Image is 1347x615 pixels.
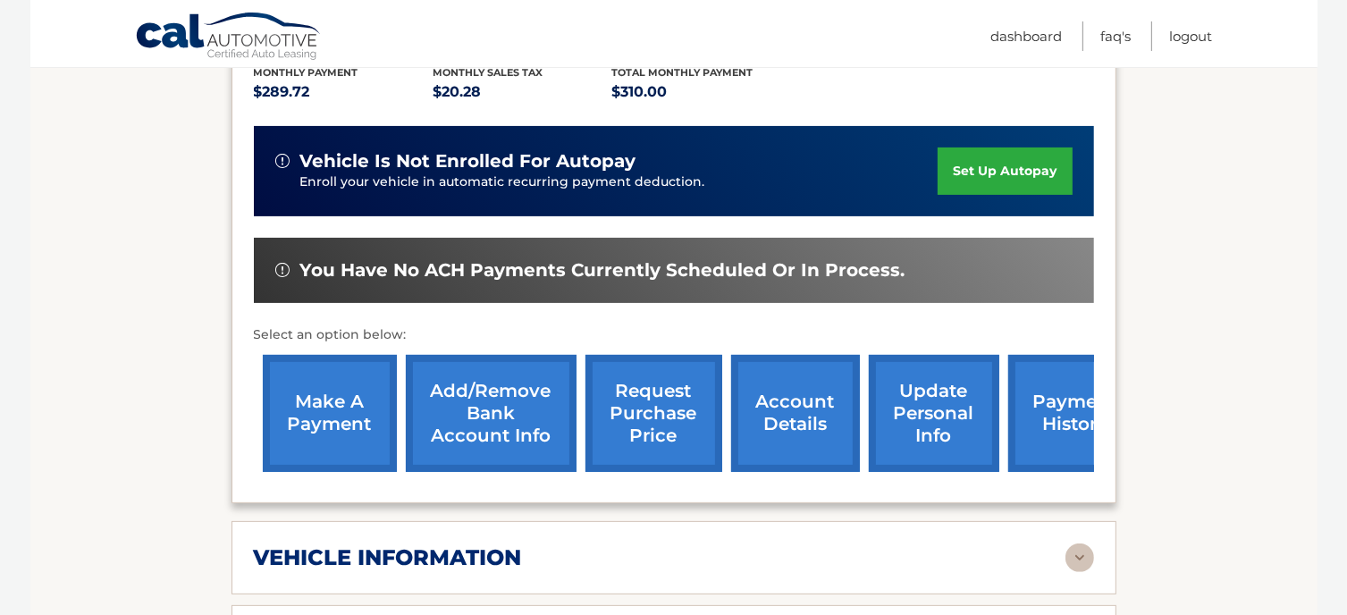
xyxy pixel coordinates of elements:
p: Select an option below: [254,324,1094,346]
a: payment history [1008,355,1142,472]
a: update personal info [869,355,999,472]
span: You have no ACH payments currently scheduled or in process. [300,259,905,282]
a: FAQ's [1101,21,1132,51]
a: Cal Automotive [135,12,323,63]
p: $310.00 [612,80,792,105]
a: make a payment [263,355,397,472]
p: Enroll your vehicle in automatic recurring payment deduction. [300,173,939,192]
span: Monthly sales Tax [433,66,543,79]
a: Logout [1170,21,1213,51]
img: alert-white.svg [275,263,290,277]
a: Add/Remove bank account info [406,355,577,472]
a: Dashboard [991,21,1063,51]
span: Monthly Payment [254,66,358,79]
p: $289.72 [254,80,434,105]
span: vehicle is not enrolled for autopay [300,150,636,173]
h2: vehicle information [254,544,522,571]
a: set up autopay [938,147,1072,195]
a: account details [731,355,860,472]
img: accordion-rest.svg [1065,543,1094,572]
a: request purchase price [585,355,722,472]
p: $20.28 [433,80,612,105]
img: alert-white.svg [275,154,290,168]
span: Total Monthly Payment [612,66,753,79]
